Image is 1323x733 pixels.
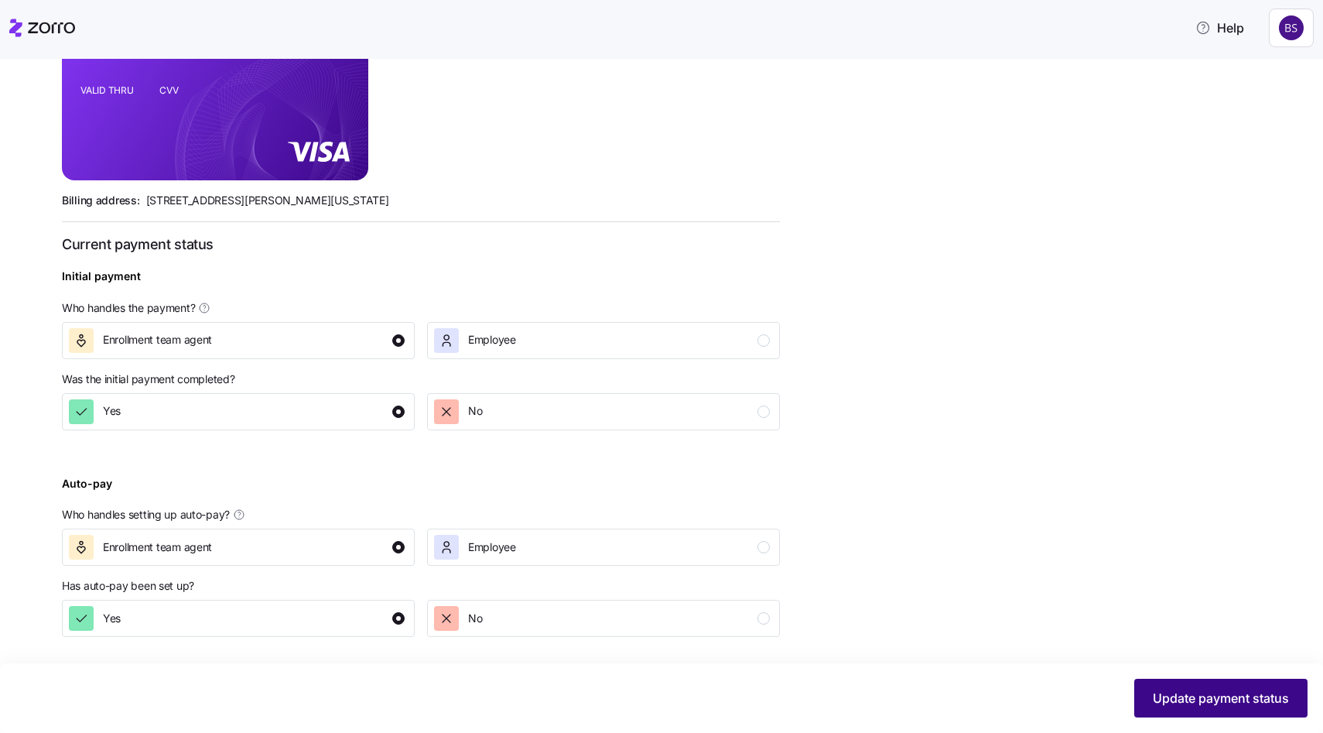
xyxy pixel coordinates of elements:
[80,85,134,97] tspan: VALID THRU
[62,235,780,254] h3: Current payment status
[468,403,482,419] span: No
[468,611,482,626] span: No
[62,268,141,297] div: Initial payment
[1195,19,1244,37] span: Help
[146,193,389,208] span: [STREET_ADDRESS][PERSON_NAME][US_STATE]
[159,85,179,97] tspan: CVV
[468,332,516,348] span: Employee
[103,611,121,626] span: Yes
[103,539,212,555] span: Enrollment team agent
[1183,12,1256,43] button: Help
[1153,689,1289,707] span: Update payment status
[103,403,121,419] span: Yes
[62,507,230,522] span: Who handles setting up auto-pay?
[62,300,195,316] span: Who handles the payment?
[1134,679,1308,718] button: Update payment status
[468,539,516,555] span: Employee
[1279,15,1304,40] img: 70e1238b338d2f51ab0eff200587d663
[62,372,234,387] span: Was the initial payment completed?
[103,332,212,348] span: Enrollment team agent
[62,193,140,208] span: Billing address:
[62,475,112,505] div: Auto-pay
[62,578,194,594] span: Has auto-pay been set up?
